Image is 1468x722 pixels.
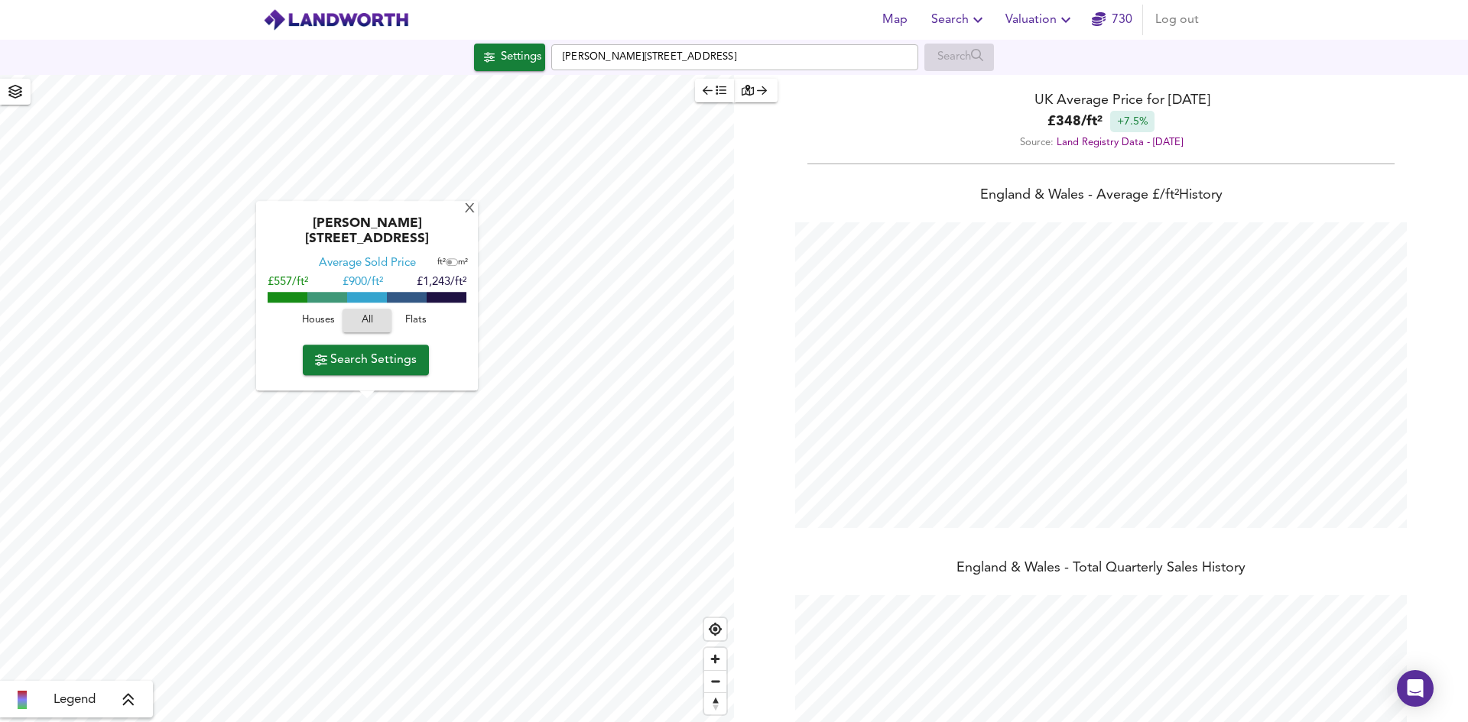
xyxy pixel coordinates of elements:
div: England & Wales - Average £/ ft² History [734,186,1468,207]
button: Zoom out [704,670,726,692]
span: Log out [1155,9,1199,31]
input: Enter a location... [551,44,918,70]
button: Search Settings [303,345,429,375]
button: Zoom in [704,648,726,670]
span: m² [458,259,468,267]
span: £ 900/ft² [343,277,383,289]
div: Enable a Source before running a Search [924,44,994,71]
button: Log out [1149,5,1205,35]
img: logo [263,8,409,31]
button: Find my location [704,618,726,640]
span: Valuation [1005,9,1075,31]
div: +7.5% [1110,111,1155,132]
span: £1,243/ft² [417,277,466,289]
span: ft² [437,259,446,267]
span: Houses [297,312,339,330]
span: Search Settings [315,349,417,371]
b: £ 348 / ft² [1047,112,1103,132]
div: Average Sold Price [319,257,416,272]
span: Reset bearing to north [704,693,726,714]
span: Legend [54,691,96,709]
button: Search [925,5,993,35]
span: Map [876,9,913,31]
div: England & Wales - Total Quarterly Sales History [734,558,1468,580]
div: Source: [734,132,1468,153]
div: Settings [501,47,541,67]
button: Reset bearing to north [704,692,726,714]
div: Click to configure Search Settings [474,44,545,71]
button: Map [870,5,919,35]
button: Flats [391,309,440,333]
span: Search [931,9,987,31]
span: All [350,312,384,330]
button: All [343,309,391,333]
button: 730 [1087,5,1136,35]
div: [PERSON_NAME][STREET_ADDRESS] [264,217,470,257]
span: Zoom out [704,671,726,692]
button: Valuation [999,5,1081,35]
span: Flats [395,312,437,330]
div: X [463,202,476,217]
div: Open Intercom Messenger [1397,670,1434,707]
button: Houses [294,309,343,333]
div: UK Average Price for [DATE] [734,90,1468,111]
a: Land Registry Data - [DATE] [1057,138,1183,147]
button: Settings [474,44,545,71]
a: 730 [1092,9,1132,31]
span: £557/ft² [268,277,308,289]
